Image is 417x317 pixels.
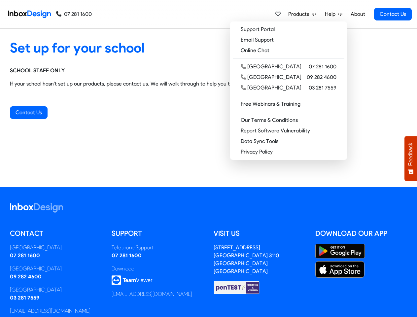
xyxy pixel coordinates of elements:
[112,244,203,252] div: Telephone Support
[10,106,48,119] a: Contact Us
[315,229,407,238] h5: Download our App
[404,136,417,181] button: Feedback - Show survey
[10,67,65,74] strong: SCHOOL STAFF ONLY
[10,308,90,314] a: [EMAIL_ADDRESS][DOMAIN_NAME]
[112,229,203,238] h5: Support
[241,84,301,92] div: [GEOGRAPHIC_DATA]
[10,80,407,88] p: If your school hasn't set up our products, please contact us. We will walk through to help you to...
[214,284,260,290] a: Checked & Verified by penTEST
[233,61,344,72] a: [GEOGRAPHIC_DATA] 07 281 1600
[349,8,367,21] a: About
[214,281,260,295] img: Checked & Verified by penTEST
[112,265,203,273] div: Download
[214,244,279,274] a: [STREET_ADDRESS][GEOGRAPHIC_DATA] 3110[GEOGRAPHIC_DATA][GEOGRAPHIC_DATA]
[10,39,407,56] heading: Set up for your school
[10,229,102,238] h5: Contact
[10,252,40,259] a: 07 281 1600
[56,10,92,18] a: 07 281 1600
[214,244,279,274] address: [STREET_ADDRESS] [GEOGRAPHIC_DATA] 3110 [GEOGRAPHIC_DATA] [GEOGRAPHIC_DATA]
[309,84,336,92] span: 03 281 7559
[233,35,344,45] a: Email Support
[307,73,336,81] span: 09 282 4600
[112,275,153,285] img: logo_teamviewer.svg
[233,147,344,157] a: Privacy Policy
[286,8,319,21] a: Products
[10,265,102,273] div: [GEOGRAPHIC_DATA]
[112,252,142,259] a: 07 281 1600
[233,83,344,93] a: [GEOGRAPHIC_DATA] 03 281 7559
[233,45,344,56] a: Online Chat
[408,143,414,166] span: Feedback
[10,203,63,213] img: logo_inboxdesign_white.svg
[233,115,344,125] a: Our Terms & Conditions
[230,21,347,160] div: Products
[241,63,301,71] div: [GEOGRAPHIC_DATA]
[325,10,338,18] span: Help
[322,8,345,21] a: Help
[233,136,344,147] a: Data Sync Tools
[10,286,102,294] div: [GEOGRAPHIC_DATA]
[233,72,344,83] a: [GEOGRAPHIC_DATA] 09 282 4600
[10,295,39,301] a: 03 281 7559
[315,244,365,259] img: Google Play Store
[233,99,344,109] a: Free Webinars & Training
[233,125,344,136] a: Report Software Vulnerability
[288,10,312,18] span: Products
[233,24,344,35] a: Support Portal
[10,273,42,280] a: 09 282 4600
[10,244,102,252] div: [GEOGRAPHIC_DATA]
[309,63,336,71] span: 07 281 1600
[112,291,192,297] a: [EMAIL_ADDRESS][DOMAIN_NAME]
[241,73,301,81] div: [GEOGRAPHIC_DATA]
[315,261,365,278] img: Apple App Store
[214,229,305,238] h5: Visit us
[374,8,412,20] a: Contact Us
